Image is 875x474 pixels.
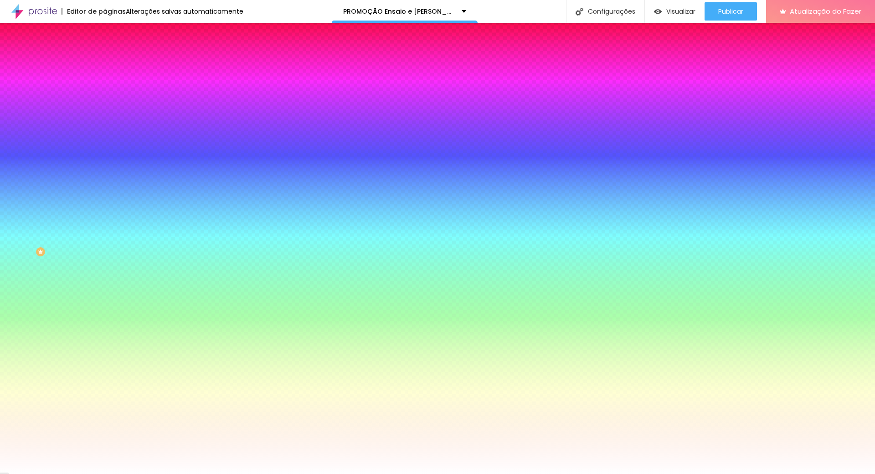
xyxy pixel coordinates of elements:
[576,8,583,16] img: Ícone
[588,7,635,16] font: Configurações
[654,8,662,16] img: view-1.svg
[705,2,757,21] button: Publicar
[666,7,695,16] font: Visualizar
[645,2,705,21] button: Visualizar
[718,7,743,16] font: Publicar
[67,7,126,16] font: Editor de páginas
[790,6,861,16] font: Atualização do Fazer
[126,7,243,16] font: Alterações salvas automaticamente
[343,7,496,16] font: PROMOÇÃO Ensaio e [PERSON_NAME] Sensual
